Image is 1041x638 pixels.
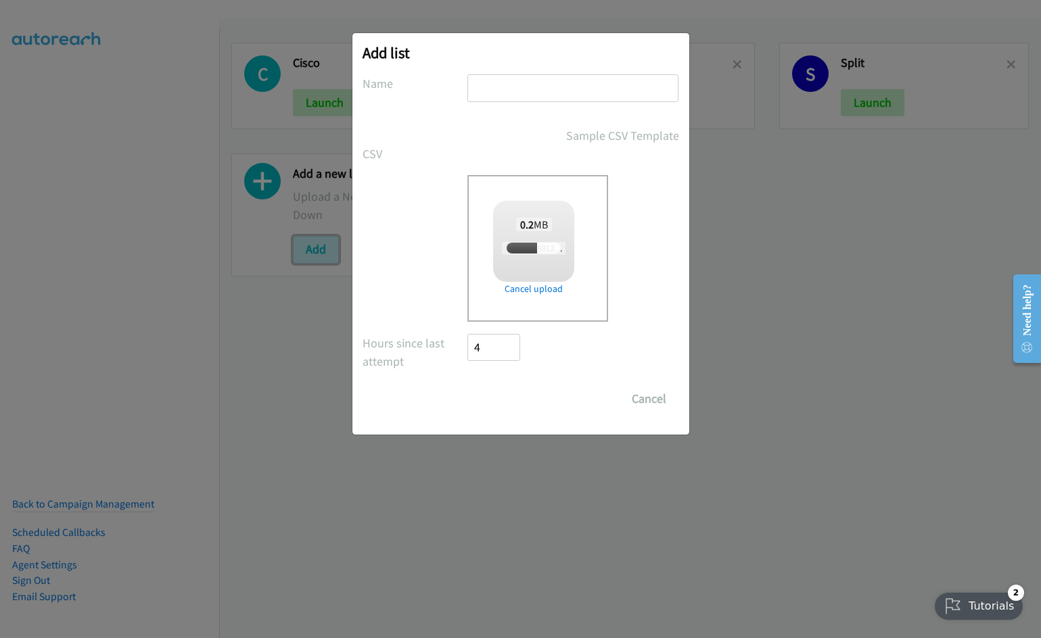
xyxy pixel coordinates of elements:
strong: 0.2 [520,218,534,231]
h2: Add list [363,43,679,62]
label: Name [363,74,468,93]
label: Hours since last attempt [363,334,468,370]
span: MB [516,218,553,231]
a: Cancel upload [493,282,574,296]
label: CSV [363,145,468,163]
a: Sample CSV Template [566,126,679,145]
button: Cancel [619,385,679,412]
span: report1759121167667.csv [502,242,599,255]
iframe: Checklist [927,579,1031,628]
iframe: Resource Center [1002,265,1041,372]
